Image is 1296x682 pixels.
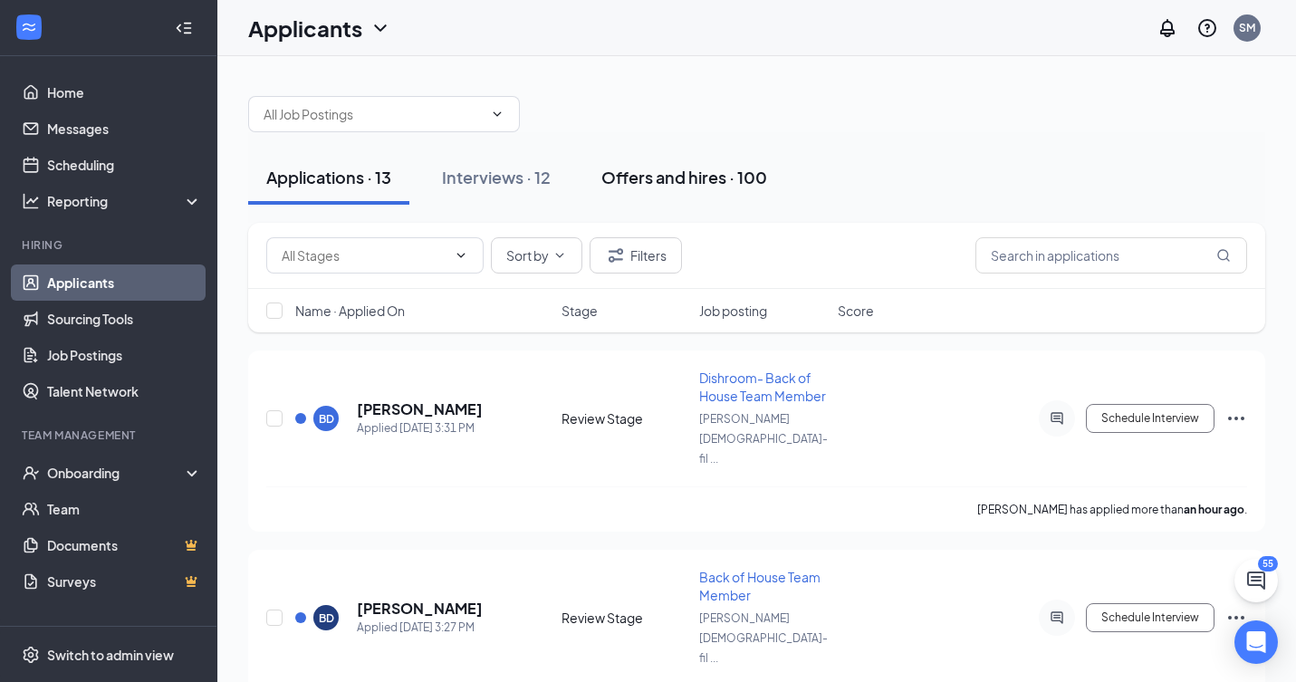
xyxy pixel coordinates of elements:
div: Onboarding [47,464,187,482]
svg: ChevronDown [370,17,391,39]
button: Filter Filters [590,237,682,274]
span: Job posting [699,302,767,320]
input: Search in applications [975,237,1247,274]
a: Home [47,74,202,110]
h5: [PERSON_NAME] [357,399,483,419]
div: Switch to admin view [47,646,174,664]
svg: UserCheck [22,464,40,482]
div: Open Intercom Messenger [1234,620,1278,664]
svg: WorkstreamLogo [20,18,38,36]
div: SM [1239,20,1255,35]
svg: Analysis [22,192,40,210]
span: Back of House Team Member [699,569,821,603]
h5: [PERSON_NAME] [357,599,483,619]
span: [PERSON_NAME] [DEMOGRAPHIC_DATA]-fil ... [699,412,828,466]
svg: ChevronDown [552,248,567,263]
svg: ChevronDown [454,248,468,263]
a: Team [47,491,202,527]
a: Scheduling [47,147,202,183]
button: ChatActive [1234,559,1278,602]
button: Schedule Interview [1086,603,1214,632]
input: All Job Postings [264,104,483,124]
a: Messages [47,110,202,147]
svg: MagnifyingGlass [1216,248,1231,263]
div: Team Management [22,427,198,443]
a: Applicants [47,264,202,301]
svg: Collapse [175,19,193,37]
svg: Filter [605,245,627,266]
svg: Settings [22,646,40,664]
a: Sourcing Tools [47,301,202,337]
div: Review Stage [562,609,689,627]
div: Hiring [22,237,198,253]
div: Offers and hires · 100 [601,166,767,188]
a: DocumentsCrown [47,527,202,563]
a: Job Postings [47,337,202,373]
span: Name · Applied On [295,302,405,320]
svg: Ellipses [1225,408,1247,429]
div: BD [319,411,334,427]
div: Applied [DATE] 3:31 PM [357,419,483,437]
span: [PERSON_NAME] [DEMOGRAPHIC_DATA]-fil ... [699,611,828,665]
svg: ActiveChat [1046,411,1068,426]
p: [PERSON_NAME] has applied more than . [977,502,1247,517]
div: Interviews · 12 [442,166,551,188]
button: Schedule Interview [1086,404,1214,433]
h1: Applicants [248,13,362,43]
div: BD [319,610,334,626]
div: 55 [1258,556,1278,572]
span: Score [838,302,874,320]
input: All Stages [282,245,446,265]
span: Stage [562,302,598,320]
svg: Notifications [1157,17,1178,39]
div: Reporting [47,192,203,210]
svg: ActiveChat [1046,610,1068,625]
button: Sort byChevronDown [491,237,582,274]
div: Applied [DATE] 3:27 PM [357,619,483,637]
span: Dishroom- Back of House Team Member [699,370,826,404]
div: Review Stage [562,409,689,427]
svg: ChevronDown [490,107,504,121]
a: Talent Network [47,373,202,409]
svg: QuestionInfo [1196,17,1218,39]
span: Sort by [506,249,549,262]
a: SurveysCrown [47,563,202,600]
svg: Ellipses [1225,607,1247,629]
div: Applications · 13 [266,166,391,188]
b: an hour ago [1184,503,1244,516]
svg: ChatActive [1245,570,1267,591]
